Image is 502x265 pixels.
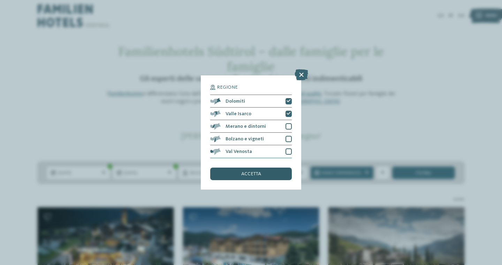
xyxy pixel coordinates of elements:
[217,85,238,90] span: Regione
[226,111,251,116] span: Valle Isarco
[241,171,261,176] span: accetta
[226,99,245,104] span: Dolomiti
[226,137,264,141] span: Bolzano e vigneti
[226,149,252,154] span: Val Venosta
[226,124,266,129] span: Merano e dintorni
